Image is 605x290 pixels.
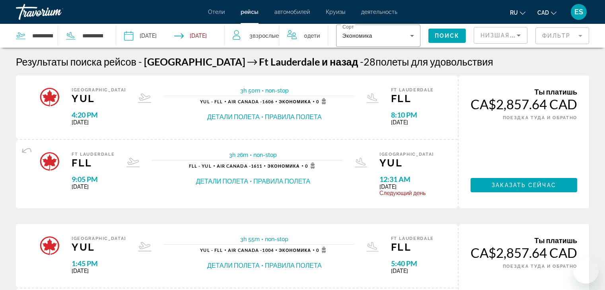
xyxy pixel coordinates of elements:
mat-select: Sort by [480,31,521,40]
span: 0 [316,247,329,253]
span: 0 [316,98,329,104]
span: Низшая цена [480,32,530,39]
span: non-stop [265,87,289,94]
span: YUL [72,241,126,253]
span: 3h 26m [229,152,248,158]
a: Отели [208,9,225,15]
button: Правила полета [253,177,310,186]
span: [GEOGRAPHIC_DATA] [379,152,434,157]
span: Экономика [279,99,311,104]
span: Ft Lauderdale [391,236,434,241]
span: Взрослые [253,33,279,39]
div: Ты платишь [471,87,577,96]
span: - [360,56,364,68]
span: 9:05 PM [72,175,115,184]
span: ПОЕЗДКА ТУДА И ОБРАТНО [503,115,577,120]
button: Return date: Jan 11, 2026 [174,24,207,48]
span: Air Canada - [228,247,262,253]
span: YUL - FLL [200,99,223,104]
span: 8:10 PM [391,110,434,119]
span: полеты для удовольствия [375,56,493,68]
span: 3 [249,30,279,41]
span: FLL - YUL [189,163,212,168]
span: ES [574,8,583,16]
span: YUL [72,93,126,104]
span: 0 [305,162,317,169]
span: [DATE] [391,268,434,274]
button: Заказать сейчас [471,178,577,192]
button: Filter [535,27,589,44]
span: FLL [391,93,434,104]
div: Ты платишь [471,236,577,245]
span: Экономика [267,163,300,168]
span: Экономика [342,33,372,39]
span: [GEOGRAPHIC_DATA] [72,87,126,93]
span: 1:45 PM [72,259,126,268]
a: автомобилей [274,9,310,15]
span: Air Canada - [228,99,262,104]
span: FLL [72,157,115,169]
button: Travelers: 3 adults, 0 children [225,24,328,48]
span: ru [510,10,518,16]
span: Ft Lauderdale [259,56,320,68]
span: YUL - FLL [200,247,223,253]
button: Детали полета [207,261,260,270]
button: Детали полета [196,177,248,186]
button: Детали полета [207,112,260,121]
span: [GEOGRAPHIC_DATA] [144,56,245,68]
span: 1606 [228,99,274,104]
span: [DATE] [72,268,126,274]
span: 5:40 PM [391,259,434,268]
span: FLL [391,241,434,253]
span: 28 [360,56,375,68]
span: 1004 [228,247,274,253]
span: - [138,56,142,68]
span: 4:20 PM [72,110,126,119]
span: [DATE] [379,184,434,190]
span: Следующий день [379,190,434,196]
button: Depart date: Jan 2, 2026 [124,24,157,48]
span: Ft Lauderdale [391,87,434,93]
span: Экономика [279,247,311,253]
a: Travorium [16,2,95,22]
a: рейсы [241,9,259,15]
span: Заказать сейчас [492,182,556,188]
button: Правила полета [265,112,322,121]
span: 3h 55m [240,236,260,242]
span: ПОЕЗДКА ТУДА И ОБРАТНО [503,264,577,269]
a: деятельность [361,9,397,15]
button: User Menu [568,4,589,20]
h1: Результаты поиска рейсов [16,56,136,68]
iframe: Button to launch messaging window [573,258,599,284]
span: 12:31 AM [379,175,434,184]
a: Круизы [326,9,345,15]
span: non-stop [265,236,288,242]
span: [DATE] [72,184,115,190]
button: Поиск [428,29,466,43]
span: 1611 [217,163,263,168]
span: 3h 50m [240,87,260,94]
span: CAD [537,10,549,16]
span: YUL [379,157,434,169]
span: 0 [304,30,320,41]
span: [DATE] [391,119,434,126]
mat-label: Сорт [342,25,354,30]
span: и назад [322,56,358,68]
button: Change language [510,7,525,18]
span: [DATE] [72,119,126,126]
button: Правила полета [265,261,322,270]
span: Air Canada - [217,163,251,168]
span: Дети [307,33,320,39]
span: Поиск [435,33,460,39]
button: Change currency [537,7,556,18]
span: [GEOGRAPHIC_DATA] [72,236,126,241]
span: non-stop [253,152,277,158]
span: Ft Lauderdale [72,152,115,157]
div: CA$2,857.64 CAD [471,96,577,112]
div: CA$2,857.64 CAD [471,245,577,261]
